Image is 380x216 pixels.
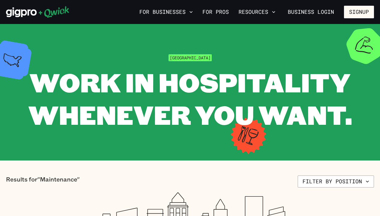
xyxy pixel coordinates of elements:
[298,175,374,187] button: Filter by position
[137,7,195,17] button: For Businesses
[200,7,231,17] a: For Pros
[6,175,80,187] p: Results for "Maintenance"
[236,7,278,17] button: Resources
[283,6,339,18] a: Business Login
[344,6,374,18] button: Signup
[28,65,352,132] span: WORK IN HOSPITALITY WHENEVER YOU WANT.
[169,54,212,61] span: [GEOGRAPHIC_DATA]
